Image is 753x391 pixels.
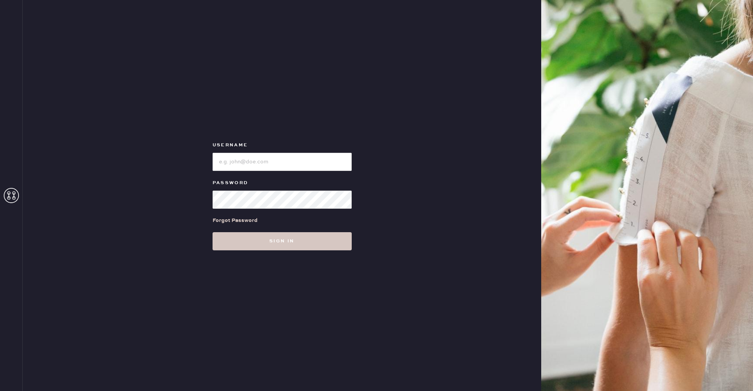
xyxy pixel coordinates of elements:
input: e.g. john@doe.com [213,153,352,171]
label: Username [213,141,352,150]
button: Sign in [213,232,352,250]
a: Forgot Password [213,209,258,232]
div: Forgot Password [213,216,258,225]
label: Password [213,178,352,188]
